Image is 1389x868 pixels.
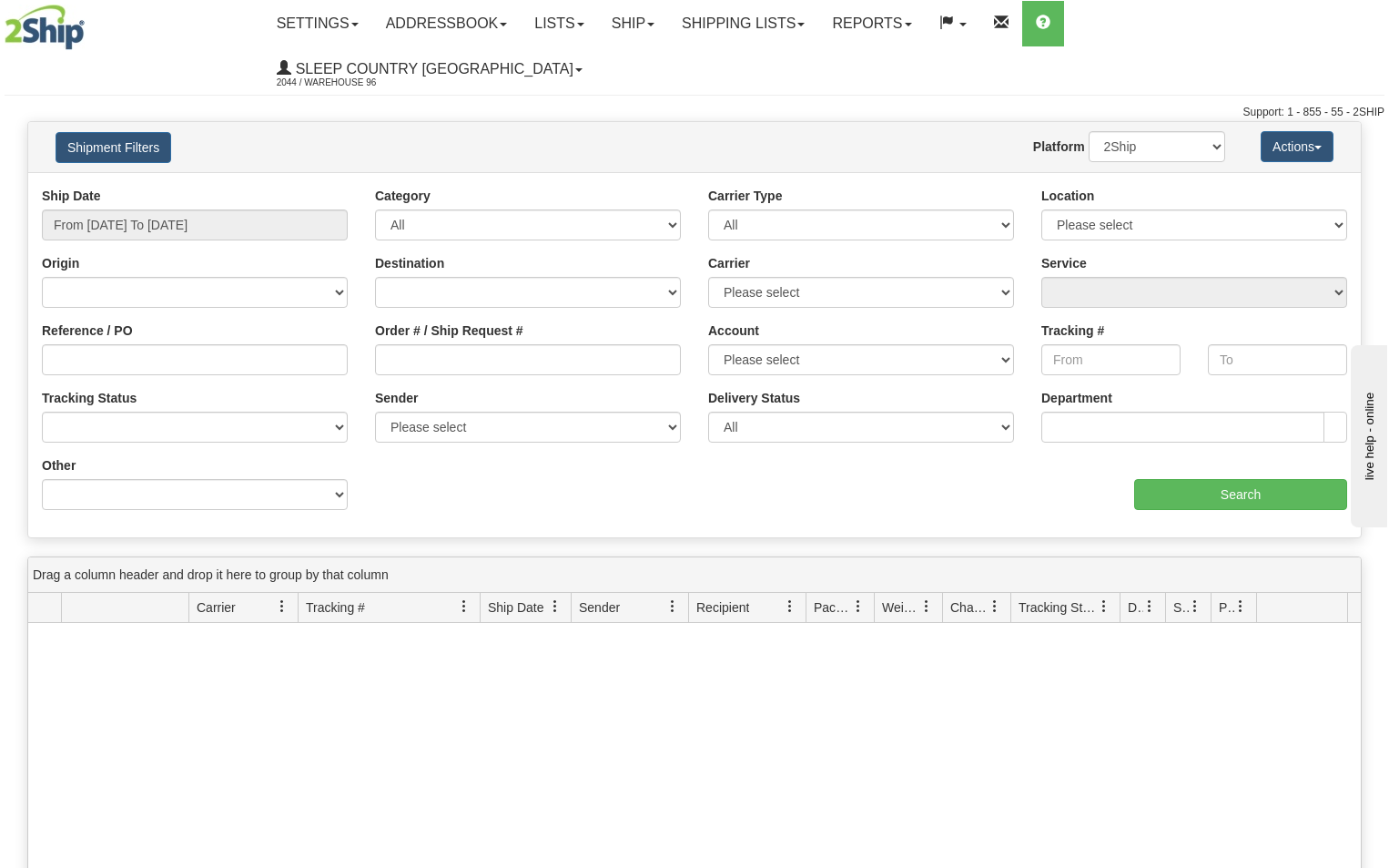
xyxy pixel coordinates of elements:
label: Location [1041,187,1094,205]
a: Sleep Country [GEOGRAPHIC_DATA] 2044 / Warehouse 96 [263,46,596,92]
a: Settings [263,1,372,46]
iframe: chat widget [1347,341,1387,526]
span: Shipment Issues [1173,598,1189,617]
label: Origin [42,254,79,272]
span: 2044 / Warehouse 96 [277,74,413,92]
div: grid grouping header [28,557,1361,593]
label: Order # / Ship Request # [375,322,523,340]
label: Carrier Type [708,187,782,205]
label: Other [42,456,76,475]
label: Reference / PO [42,322,133,340]
a: Packages filter column settings [843,591,874,622]
span: Carrier [197,598,236,617]
span: Tracking Status [1019,598,1098,617]
a: Ship Date filter column settings [540,591,571,622]
a: Weight filter column settings [911,591,942,622]
a: Recipient filter column settings [775,591,806,622]
label: Ship Date [42,187,101,205]
label: Destination [375,254,444,272]
a: Shipment Issues filter column settings [1180,591,1211,622]
a: Lists [521,1,597,46]
input: To [1208,344,1347,375]
a: Charge filter column settings [979,591,1010,622]
a: Sender filter column settings [657,591,688,622]
label: Category [375,187,431,205]
a: Tracking Status filter column settings [1089,591,1120,622]
span: Ship Date [488,598,543,617]
label: Account [708,322,759,340]
button: Shipment Filters [56,132,171,163]
a: Addressbook [372,1,522,46]
div: Support: 1 - 855 - 55 - 2SHIP [5,105,1384,120]
a: Tracking # filter column settings [449,591,480,622]
label: Sender [375,389,418,407]
span: Sender [579,598,620,617]
button: Actions [1261,131,1333,162]
span: Delivery Status [1128,598,1143,617]
div: live help - online [14,15,168,29]
img: logo2044.jpg [5,5,85,50]
label: Platform [1033,138,1085,156]
input: From [1041,344,1181,375]
a: Shipping lists [668,1,818,46]
label: Carrier [708,254,750,272]
input: Search [1134,479,1347,510]
span: Charge [950,598,989,617]
label: Tracking Status [42,389,137,407]
span: Pickup Status [1219,598,1234,617]
span: Weight [882,598,920,617]
label: Delivery Status [708,389,800,407]
a: Ship [598,1,668,46]
span: Recipient [696,598,749,617]
a: Carrier filter column settings [267,591,298,622]
a: Pickup Status filter column settings [1225,591,1256,622]
span: Tracking # [306,598,365,617]
a: Reports [818,1,925,46]
label: Department [1041,389,1112,407]
span: Sleep Country [GEOGRAPHIC_DATA] [291,61,573,77]
label: Service [1041,254,1087,272]
span: Packages [814,598,852,617]
a: Delivery Status filter column settings [1134,591,1165,622]
label: Tracking # [1041,322,1104,340]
